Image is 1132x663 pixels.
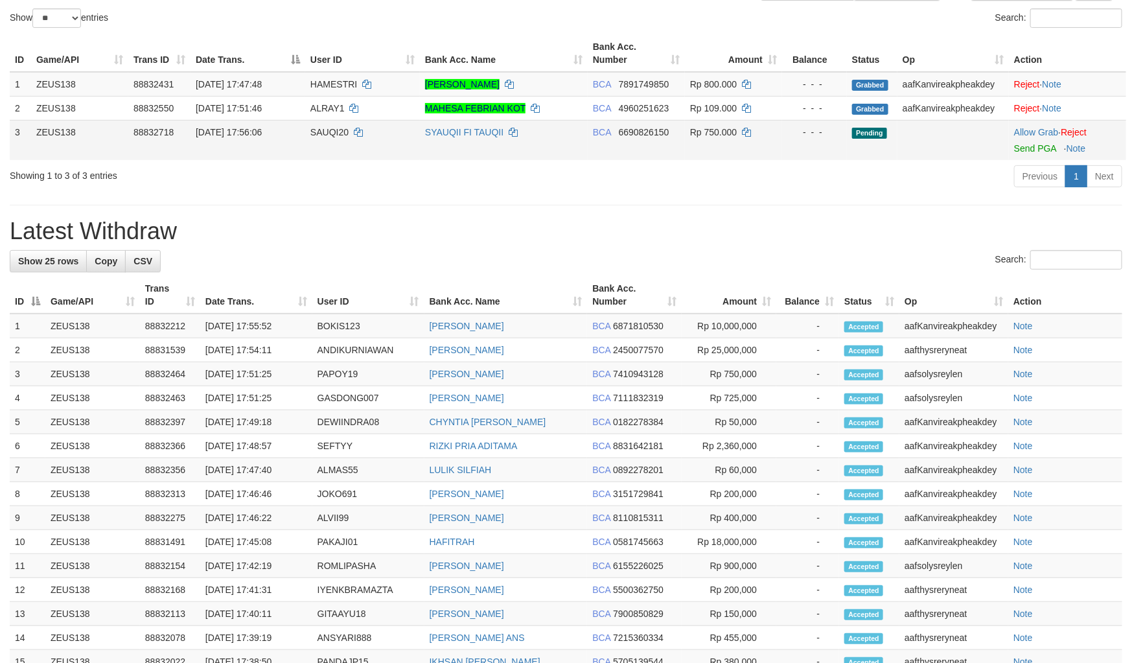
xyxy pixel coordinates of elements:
[200,482,312,506] td: [DATE] 17:46:46
[200,626,312,650] td: [DATE] 17:39:19
[613,345,664,355] span: Copy 2450077570 to clipboard
[592,561,610,571] span: BCA
[776,482,839,506] td: -
[430,633,525,643] a: [PERSON_NAME] ANS
[312,362,424,386] td: PAPOY19
[45,386,140,410] td: ZEUS138
[10,35,31,72] th: ID
[200,410,312,434] td: [DATE] 17:49:18
[1013,609,1033,619] a: Note
[613,369,664,379] span: Copy 7410943128 to clipboard
[613,489,664,499] span: Copy 3151729841 to clipboard
[592,633,610,643] span: BCA
[133,127,174,137] span: 88832718
[844,609,883,620] span: Accepted
[125,250,161,272] a: CSV
[200,277,312,314] th: Date Trans.: activate to sort column ascending
[140,362,200,386] td: 88832464
[32,8,81,28] select: Showentries
[690,127,737,137] span: Rp 750.000
[312,434,424,458] td: SEFTYY
[899,506,1008,530] td: aafKanvireakpheakdey
[420,35,588,72] th: Bank Acc. Name: activate to sort column ascending
[899,362,1008,386] td: aafsolysreylen
[312,626,424,650] td: ANSYARI888
[844,417,883,428] span: Accepted
[425,103,526,113] a: MAHESA FEBRIAN KOT
[844,513,883,524] span: Accepted
[425,79,500,89] a: [PERSON_NAME]
[312,554,424,578] td: ROMLIPASHA
[95,256,117,266] span: Copy
[592,417,610,427] span: BCA
[140,434,200,458] td: 88832366
[191,35,305,72] th: Date Trans.: activate to sort column descending
[430,537,475,547] a: HAFITRAH
[312,578,424,602] td: IYENKBRAMAZTA
[200,314,312,338] td: [DATE] 17:55:52
[899,578,1008,602] td: aafthysreryneat
[1013,633,1033,643] a: Note
[45,578,140,602] td: ZEUS138
[1013,585,1033,595] a: Note
[613,393,664,403] span: Copy 7111832319 to clipboard
[1013,345,1033,355] a: Note
[1013,441,1033,451] a: Note
[776,410,839,434] td: -
[690,103,737,113] span: Rp 109.000
[899,458,1008,482] td: aafKanvireakpheakdey
[45,458,140,482] td: ZEUS138
[430,585,504,595] a: [PERSON_NAME]
[200,602,312,626] td: [DATE] 17:40:11
[45,362,140,386] td: ZEUS138
[1030,8,1122,28] input: Search:
[1009,72,1126,97] td: ·
[1014,165,1066,187] a: Previous
[310,79,357,89] span: HAMESTRI
[312,530,424,554] td: PAKAJI01
[839,277,899,314] th: Status: activate to sort column ascending
[682,458,776,482] td: Rp 60,000
[424,277,588,314] th: Bank Acc. Name: activate to sort column ascending
[312,506,424,530] td: ALVII99
[897,35,1009,72] th: Op: activate to sort column ascending
[10,386,45,410] td: 4
[86,250,126,272] a: Copy
[10,164,462,182] div: Showing 1 to 3 of 3 entries
[45,554,140,578] td: ZEUS138
[1043,103,1062,113] a: Note
[10,530,45,554] td: 10
[682,362,776,386] td: Rp 750,000
[10,434,45,458] td: 6
[682,482,776,506] td: Rp 200,000
[45,626,140,650] td: ZEUS138
[776,338,839,362] td: -
[10,8,108,28] label: Show entries
[588,35,685,72] th: Bank Acc. Number: activate to sort column ascending
[682,386,776,410] td: Rp 725,000
[1087,165,1122,187] a: Next
[776,506,839,530] td: -
[312,410,424,434] td: DEWIINDRA08
[899,277,1008,314] th: Op: activate to sort column ascending
[682,338,776,362] td: Rp 25,000,000
[899,530,1008,554] td: aafKanvireakpheakdey
[1014,143,1056,154] a: Send PGA
[844,369,883,380] span: Accepted
[1043,79,1062,89] a: Note
[682,578,776,602] td: Rp 200,000
[10,458,45,482] td: 7
[430,369,504,379] a: [PERSON_NAME]
[682,602,776,626] td: Rp 150,000
[844,585,883,596] span: Accepted
[430,441,518,451] a: RIZKI PRIA ADITAMA
[776,626,839,650] td: -
[776,458,839,482] td: -
[776,530,839,554] td: -
[430,417,546,427] a: CHYNTIA [PERSON_NAME]
[899,410,1008,434] td: aafKanvireakpheakdey
[430,321,504,331] a: [PERSON_NAME]
[592,465,610,475] span: BCA
[1009,120,1126,160] td: ·
[425,127,503,137] a: SYAUQII FI TAUQII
